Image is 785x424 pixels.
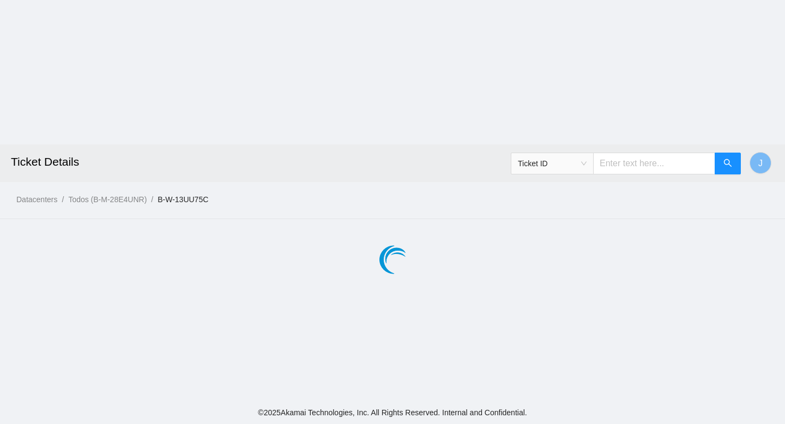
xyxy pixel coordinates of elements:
[16,195,57,204] a: Datacenters
[68,195,147,204] a: Todos (B-M-28E4UNR)
[151,195,153,204] span: /
[715,153,741,174] button: search
[62,195,64,204] span: /
[723,159,732,169] span: search
[758,156,763,170] span: J
[11,144,545,179] h2: Ticket Details
[518,155,587,172] span: Ticket ID
[593,153,715,174] input: Enter text here...
[750,152,771,174] button: J
[158,195,208,204] a: B-W-13UU75C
